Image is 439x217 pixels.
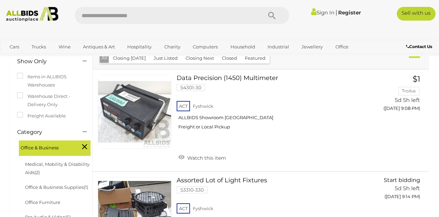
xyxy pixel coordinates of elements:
a: Trucks [27,41,50,53]
span: Office & Business [21,142,72,152]
a: Register [338,9,361,16]
span: Start bidding [384,177,420,183]
a: Office [331,41,353,53]
span: Watch this item [186,155,226,161]
a: Industrial [263,41,294,53]
label: Items in ALLBIDS Warehouses [17,73,85,89]
a: Office & Business Supplies(1) [25,184,88,190]
a: $1 Troilus 5d 5h left ([DATE] 9:08 PM) [378,75,422,115]
a: Jewellery [297,41,327,53]
label: Freight Available [17,112,66,120]
a: Sign In [311,9,334,16]
button: Closing Next [181,53,218,64]
a: Sell with us [397,7,436,21]
a: Data Precision (1450) Multimeter 54301-30 ACT Fyshwick ALLBIDS Showroom [GEOGRAPHIC_DATA] Freight... [182,75,368,135]
a: Charity [160,41,185,53]
span: | [335,9,337,16]
button: Closed [218,53,241,64]
a: Antiques & Art [79,41,119,53]
a: Contact Us [406,43,434,50]
a: [GEOGRAPHIC_DATA] [32,53,89,64]
span: (1) [84,184,88,190]
button: Just Listed [150,53,182,64]
button: All [100,53,109,63]
button: Featured [241,53,270,64]
button: Search [255,7,289,24]
button: Closing [DATE] [109,53,150,64]
img: Allbids.com.au [3,7,61,22]
span: $1 [413,74,420,84]
a: Office Furniture [25,199,60,205]
a: Watch this item [177,152,228,162]
a: Computers [188,41,222,53]
a: Hospitality [123,41,156,53]
b: Contact Us [406,44,432,49]
a: Medical, Mobility & Disability Aids(2) [25,161,90,175]
h4: Show Only [17,58,72,65]
label: Warehouse Direct - Delivery Only [17,92,85,108]
a: Sports [5,53,28,64]
h4: Category [17,129,72,135]
a: Cars [5,41,24,53]
a: Wine [54,41,75,53]
span: (2) [35,170,40,175]
a: Start bidding 5d 5h left ([DATE] 9:14 PM) [378,177,422,203]
a: Household [226,41,260,53]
